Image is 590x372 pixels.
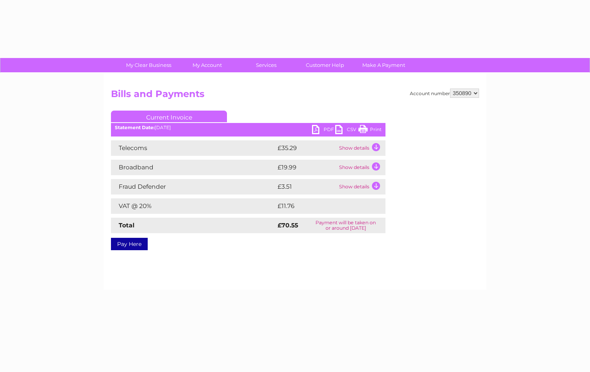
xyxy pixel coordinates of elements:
a: Customer Help [293,58,357,72]
a: My Clear Business [117,58,181,72]
a: CSV [335,125,358,136]
td: Show details [337,160,385,175]
strong: £70.55 [278,222,298,229]
a: My Account [176,58,239,72]
a: Print [358,125,382,136]
a: Current Invoice [111,111,227,122]
td: VAT @ 20% [111,198,276,214]
td: Fraud Defender [111,179,276,195]
a: Pay Here [111,238,148,250]
a: Make A Payment [352,58,416,72]
a: Services [234,58,298,72]
td: £11.76 [276,198,368,214]
b: Statement Date: [115,125,155,130]
td: Show details [337,179,385,195]
td: Broadband [111,160,276,175]
td: Show details [337,140,385,156]
td: Telecoms [111,140,276,156]
a: PDF [312,125,335,136]
td: £35.29 [276,140,337,156]
td: Payment will be taken on or around [DATE] [306,218,385,233]
td: £19.99 [276,160,337,175]
div: Account number [410,89,479,98]
td: £3.51 [276,179,337,195]
strong: Total [119,222,135,229]
h2: Bills and Payments [111,89,479,103]
div: [DATE] [111,125,385,130]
